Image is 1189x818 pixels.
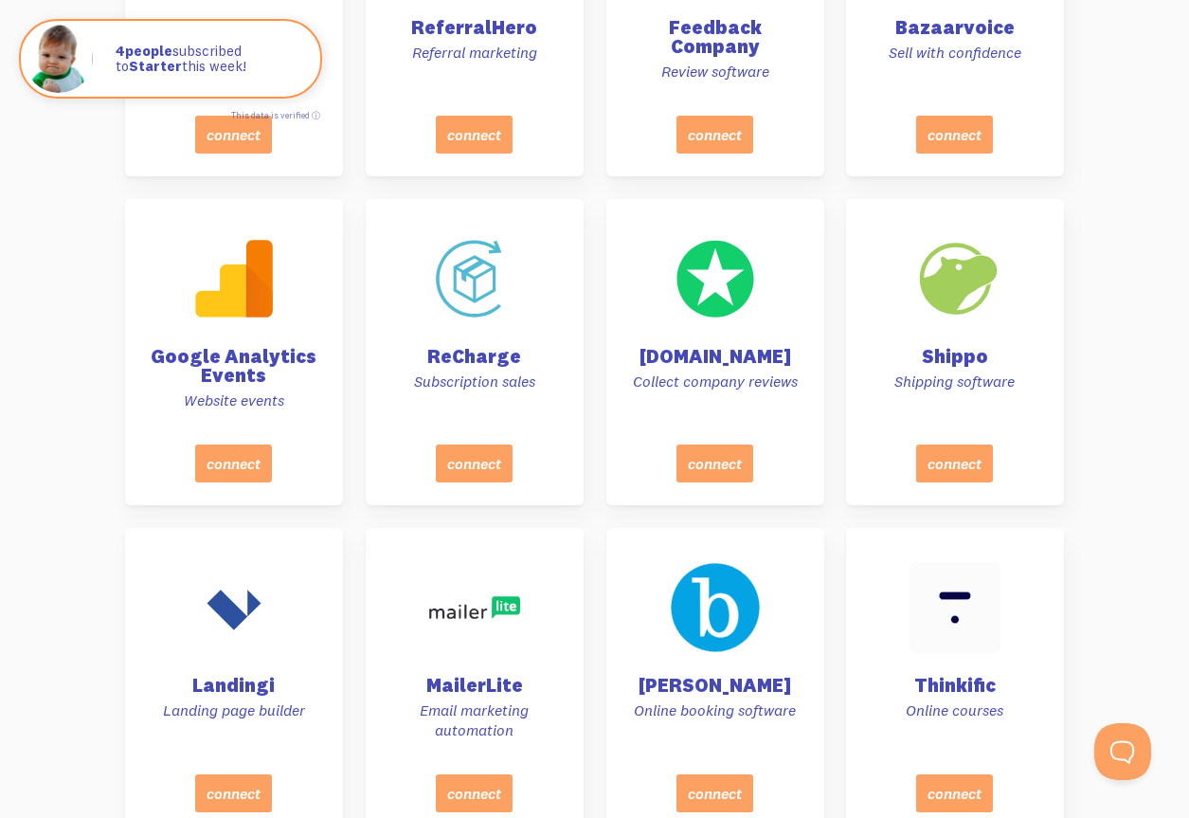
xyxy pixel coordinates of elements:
p: Online courses [869,700,1041,720]
h4: Google Analytics Events [148,347,320,385]
h4: Thinkific [869,676,1041,695]
h4: MailerLite [388,676,561,695]
h4: [PERSON_NAME] [629,676,802,695]
a: Google Analytics Events Website events connect [125,199,343,505]
p: Landing page builder [148,700,320,720]
p: Email marketing automation [388,700,561,740]
img: Fomo [25,25,93,93]
h4: Shippo [869,347,1041,366]
h4: [DOMAIN_NAME] [629,347,802,366]
button: connect [436,116,513,154]
a: This data is verified ⓘ [231,110,320,120]
button: connect [676,116,753,154]
button: connect [195,774,272,812]
a: Shippo Shipping software connect [846,199,1064,505]
h4: Landingi [148,676,320,695]
h4: Bazaarvoice [869,18,1041,37]
h4: Feedback Company [629,18,802,56]
h4: ReCharge [388,347,561,366]
button: connect [917,116,994,154]
a: [DOMAIN_NAME] Collect company reviews connect [606,199,824,505]
p: Shipping software [869,372,1041,391]
button: connect [917,774,994,812]
button: connect [917,445,994,482]
iframe: Help Scout Beacon - Open [1094,723,1151,780]
p: Review software [629,62,802,82]
p: Subscription sales [388,372,561,391]
button: connect [676,445,753,482]
button: connect [195,116,272,154]
p: Referral marketing [388,43,561,63]
button: connect [676,774,753,812]
h4: ReferralHero [388,18,561,37]
p: subscribed to this week! [116,44,301,75]
strong: people [116,42,172,60]
button: connect [195,445,272,482]
p: Website events [148,391,320,410]
button: connect [436,445,513,482]
p: Online booking software [629,700,802,720]
button: connect [436,774,513,812]
p: Collect company reviews [629,372,802,391]
a: ReCharge Subscription sales connect [366,199,584,505]
strong: Starter [129,57,182,75]
span: 4 [116,44,125,60]
p: Sell with confidence [869,43,1041,63]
